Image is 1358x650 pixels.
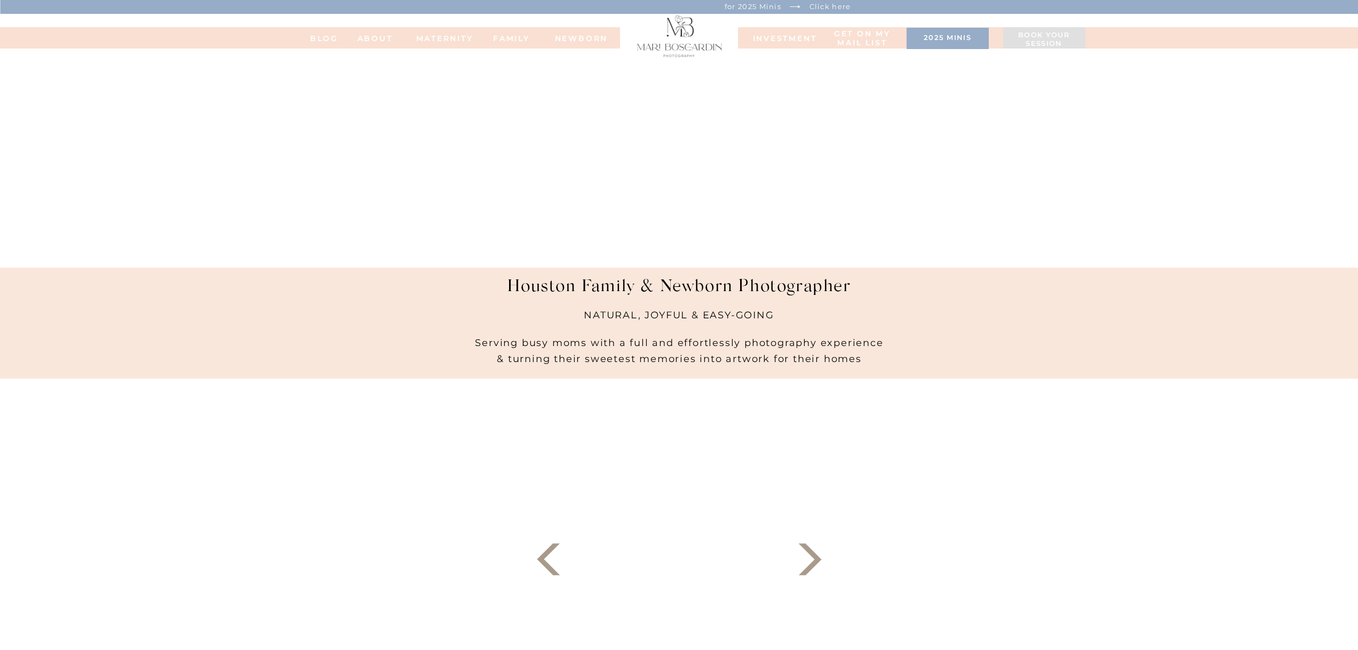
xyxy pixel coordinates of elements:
a: BLOG [303,34,346,42]
a: INVESTMENT [753,34,806,42]
h2: NATURAL, JOYFUL & EASY-GOING [537,307,822,330]
a: NEWBORN [551,34,612,42]
a: 2025 minis [912,34,983,44]
a: Book your session [1008,31,1080,49]
a: Get on my MAIL list [832,29,893,48]
h2: Serving busy moms with a full and effortlessly photography experience & turning their sweetest me... [461,318,898,378]
a: ABOUT [346,34,404,42]
h1: Houston Family & Newborn Photographer [473,277,886,307]
a: FAMILy [490,34,533,42]
a: MATERNITY [416,34,459,42]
